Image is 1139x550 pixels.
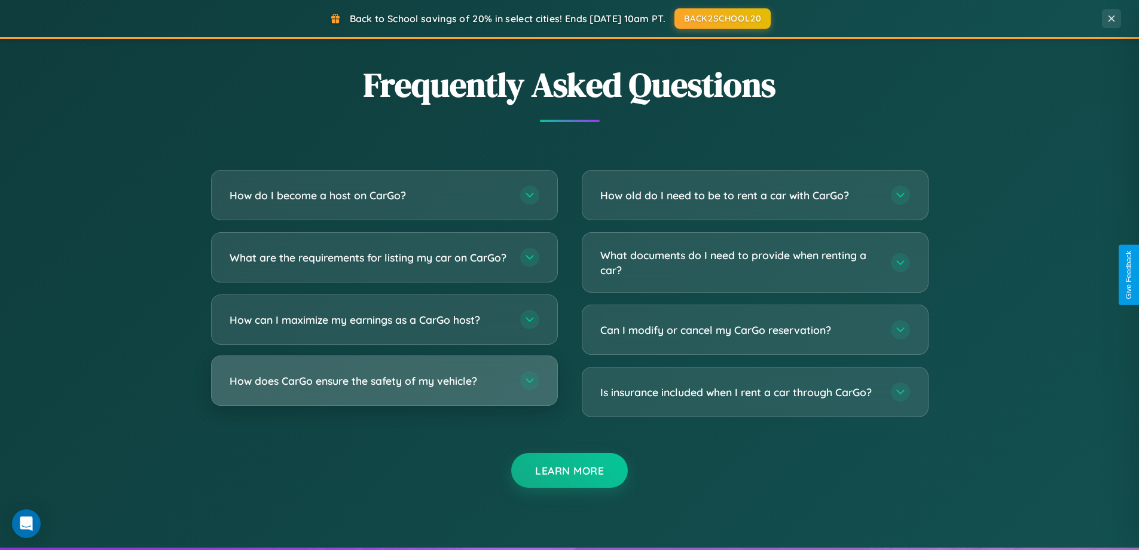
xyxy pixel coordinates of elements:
button: BACK2SCHOOL20 [674,8,771,29]
div: Open Intercom Messenger [12,509,41,538]
h3: What documents do I need to provide when renting a car? [600,248,879,277]
button: Learn More [511,453,628,488]
h2: Frequently Asked Questions [211,62,929,108]
div: Give Feedback [1125,251,1133,299]
h3: Is insurance included when I rent a car through CarGo? [600,385,879,400]
h3: How can I maximize my earnings as a CarGo host? [230,312,508,327]
h3: How old do I need to be to rent a car with CarGo? [600,188,879,203]
h3: How do I become a host on CarGo? [230,188,508,203]
span: Back to School savings of 20% in select cities! Ends [DATE] 10am PT. [350,13,665,25]
h3: Can I modify or cancel my CarGo reservation? [600,323,879,338]
h3: What are the requirements for listing my car on CarGo? [230,250,508,265]
h3: How does CarGo ensure the safety of my vehicle? [230,373,508,388]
